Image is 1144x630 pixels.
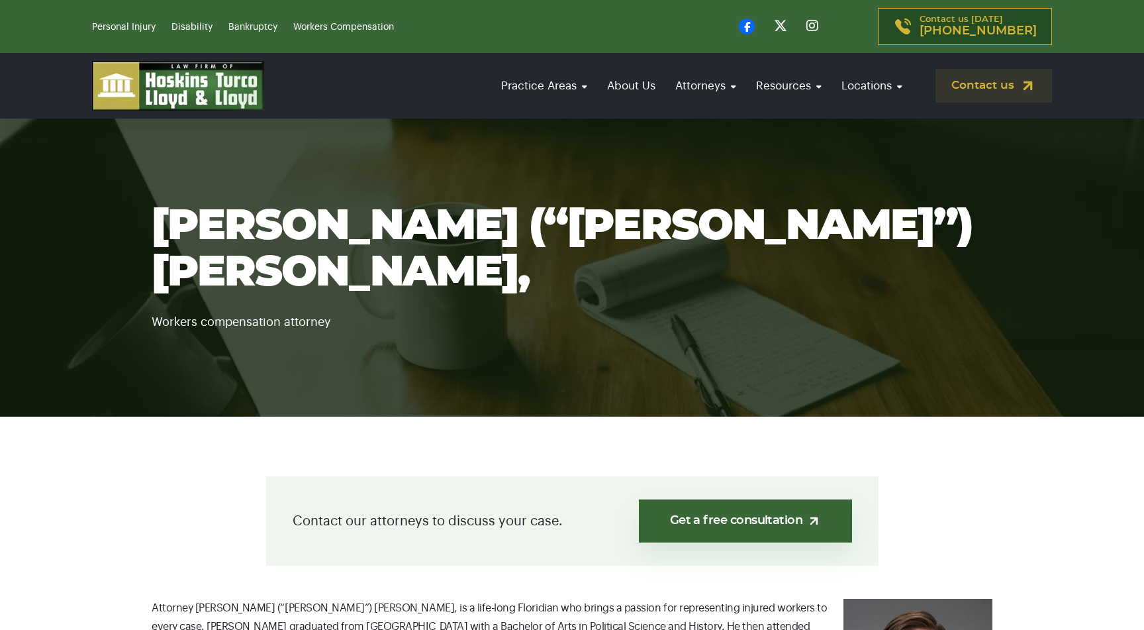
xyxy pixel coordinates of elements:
[807,514,821,528] img: arrow-up-right-light.svg
[835,67,909,105] a: Locations
[920,25,1037,38] span: [PHONE_NUMBER]
[600,67,662,105] a: About Us
[749,67,828,105] a: Resources
[171,23,213,32] a: Disability
[935,69,1052,103] a: Contact us
[152,296,992,332] p: Workers compensation attorney
[495,67,594,105] a: Practice Areas
[878,8,1052,45] a: Contact us [DATE][PHONE_NUMBER]
[266,476,879,566] div: Contact our attorneys to discuss your case.
[228,23,277,32] a: Bankruptcy
[669,67,743,105] a: Attorneys
[293,23,394,32] a: Workers Compensation
[152,203,992,296] h1: [PERSON_NAME] (“[PERSON_NAME]”) [PERSON_NAME],
[92,23,156,32] a: Personal Injury
[639,499,851,543] a: Get a free consultation
[92,61,264,111] img: logo
[920,15,1037,38] p: Contact us [DATE]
